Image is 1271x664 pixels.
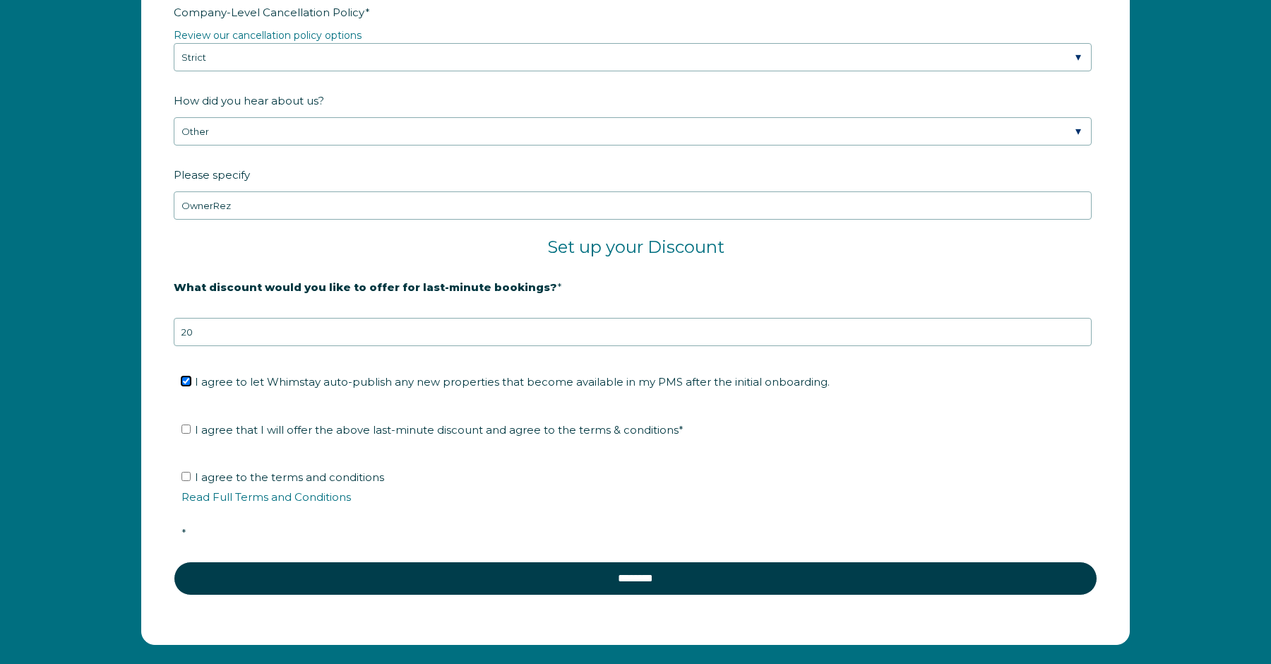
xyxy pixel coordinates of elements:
[181,490,351,504] a: Read Full Terms and Conditions
[174,90,324,112] span: How did you hear about us?
[181,425,191,434] input: I agree that I will offer the above last-minute discount and agree to the terms & conditions*
[181,377,191,386] input: I agree to let Whimstay auto-publish any new properties that become available in my PMS after the...
[195,423,684,437] span: I agree that I will offer the above last-minute discount and agree to the terms & conditions
[195,375,830,389] span: I agree to let Whimstay auto-publish any new properties that become available in my PMS after the...
[174,29,362,42] a: Review our cancellation policy options
[174,1,365,23] span: Company-Level Cancellation Policy
[174,164,250,186] span: Please specify
[181,472,191,481] input: I agree to the terms and conditionsRead Full Terms and Conditions*
[181,470,1099,540] span: I agree to the terms and conditions
[174,280,557,294] strong: What discount would you like to offer for last-minute bookings?
[174,304,395,316] strong: 20% is recommended, minimum of 10%
[547,237,724,257] span: Set up your Discount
